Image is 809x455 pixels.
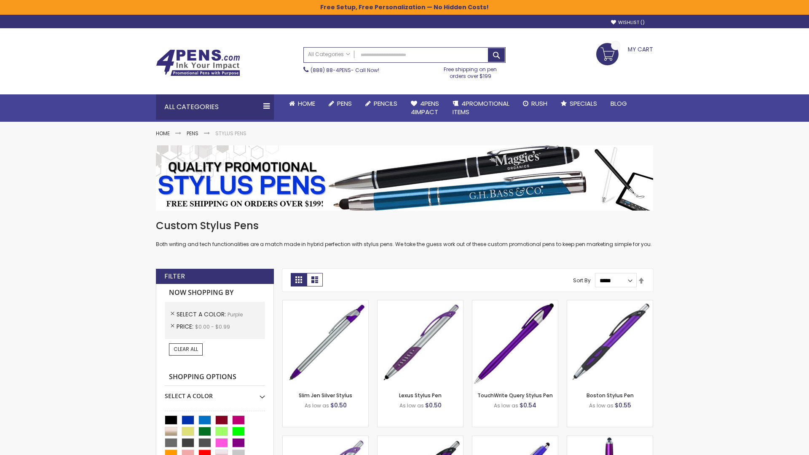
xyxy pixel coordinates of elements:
[304,48,354,62] a: All Categories
[435,63,506,80] div: Free shipping on pen orders over $199
[359,94,404,113] a: Pencils
[567,436,653,443] a: TouchWrite Command Stylus Pen-Purple
[567,300,653,307] a: Boston Stylus Pen-Purple
[374,99,397,108] span: Pencils
[322,94,359,113] a: Pens
[308,51,350,58] span: All Categories
[425,401,442,409] span: $0.50
[477,392,553,399] a: TouchWrite Query Stylus Pen
[587,392,634,399] a: Boston Stylus Pen
[283,300,368,386] img: Slim Jen Silver Stylus-Purple
[399,402,424,409] span: As low as
[589,402,613,409] span: As low as
[165,368,265,386] strong: Shopping Options
[187,130,198,137] a: Pens
[520,401,536,409] span: $0.54
[570,99,597,108] span: Specials
[195,323,230,330] span: $0.00 - $0.99
[156,94,274,120] div: All Categories
[169,343,203,355] a: Clear All
[378,300,463,307] a: Lexus Stylus Pen-Purple
[305,402,329,409] span: As low as
[446,94,516,122] a: 4PROMOTIONALITEMS
[472,300,558,386] img: TouchWrite Query Stylus Pen-Purple
[177,322,195,331] span: Price
[567,300,653,386] img: Boston Stylus Pen-Purple
[156,219,653,248] div: Both writing and tech functionalities are a match made in hybrid perfection with stylus pens. We ...
[472,436,558,443] a: Sierra Stylus Twist Pen-Purple
[399,392,442,399] a: Lexus Stylus Pen
[282,94,322,113] a: Home
[330,401,347,409] span: $0.50
[283,436,368,443] a: Boston Silver Stylus Pen-Purple
[174,345,198,353] span: Clear All
[411,99,439,116] span: 4Pens 4impact
[291,273,307,286] strong: Grid
[165,284,265,302] strong: Now Shopping by
[494,402,518,409] span: As low as
[453,99,509,116] span: 4PROMOTIONAL ITEMS
[164,272,185,281] strong: Filter
[298,99,315,108] span: Home
[611,99,627,108] span: Blog
[177,310,228,318] span: Select A Color
[531,99,547,108] span: Rush
[378,436,463,443] a: Lexus Metallic Stylus Pen-Purple
[156,130,170,137] a: Home
[337,99,352,108] span: Pens
[404,94,446,122] a: 4Pens4impact
[604,94,634,113] a: Blog
[573,277,591,284] label: Sort By
[299,392,352,399] a: Slim Jen Silver Stylus
[283,300,368,307] a: Slim Jen Silver Stylus-Purple
[156,49,240,76] img: 4Pens Custom Pens and Promotional Products
[554,94,604,113] a: Specials
[311,67,351,74] a: (888) 88-4PENS
[472,300,558,307] a: TouchWrite Query Stylus Pen-Purple
[516,94,554,113] a: Rush
[165,386,265,400] div: Select A Color
[228,311,243,318] span: Purple
[156,219,653,233] h1: Custom Stylus Pens
[611,19,645,26] a: Wishlist
[156,145,653,211] img: Stylus Pens
[378,300,463,386] img: Lexus Stylus Pen-Purple
[215,130,246,137] strong: Stylus Pens
[615,401,631,409] span: $0.55
[311,67,379,74] span: - Call Now!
